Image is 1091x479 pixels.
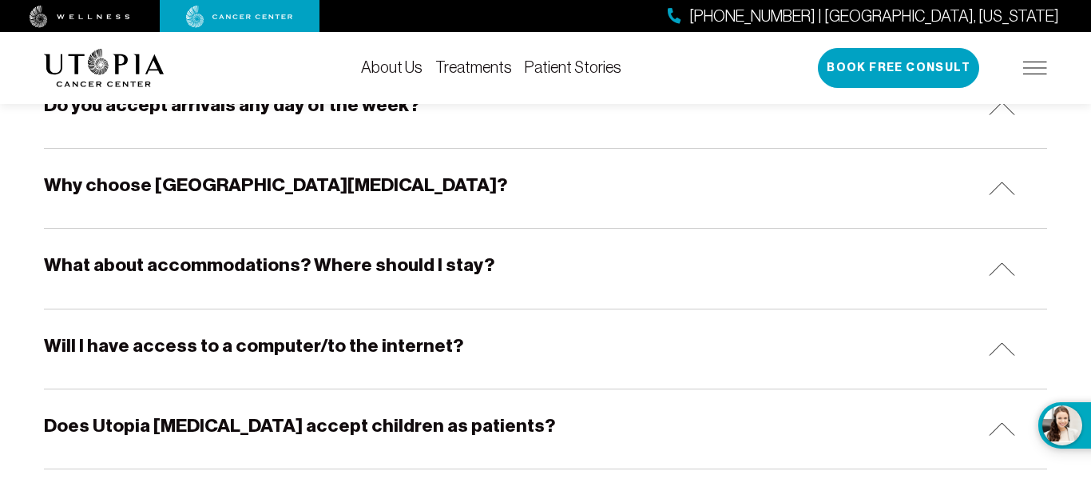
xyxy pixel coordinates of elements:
[44,93,419,118] h5: Do you accept arrivals any day of the week?
[44,333,463,358] h5: Will I have access to a computer/to the internet?
[44,173,507,198] h5: Why choose [GEOGRAPHIC_DATA][MEDICAL_DATA]?
[435,58,512,76] a: Treatments
[44,253,494,277] h5: What about accommodations? Where should I stay?
[186,6,293,28] img: cancer center
[30,6,130,28] img: wellness
[989,102,1015,115] img: icon
[689,5,1059,28] span: [PHONE_NUMBER] | [GEOGRAPHIC_DATA], [US_STATE]
[44,49,165,87] img: logo
[989,342,1015,356] img: icon
[1023,62,1047,74] img: icon-hamburger
[989,422,1015,436] img: icon
[668,5,1059,28] a: [PHONE_NUMBER] | [GEOGRAPHIC_DATA], [US_STATE]
[989,182,1015,195] img: icon
[989,262,1015,276] img: icon
[818,48,979,88] button: Book Free Consult
[361,58,423,76] a: About Us
[44,413,555,438] h5: Does Utopia [MEDICAL_DATA] accept children as patients?
[525,58,621,76] a: Patient Stories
